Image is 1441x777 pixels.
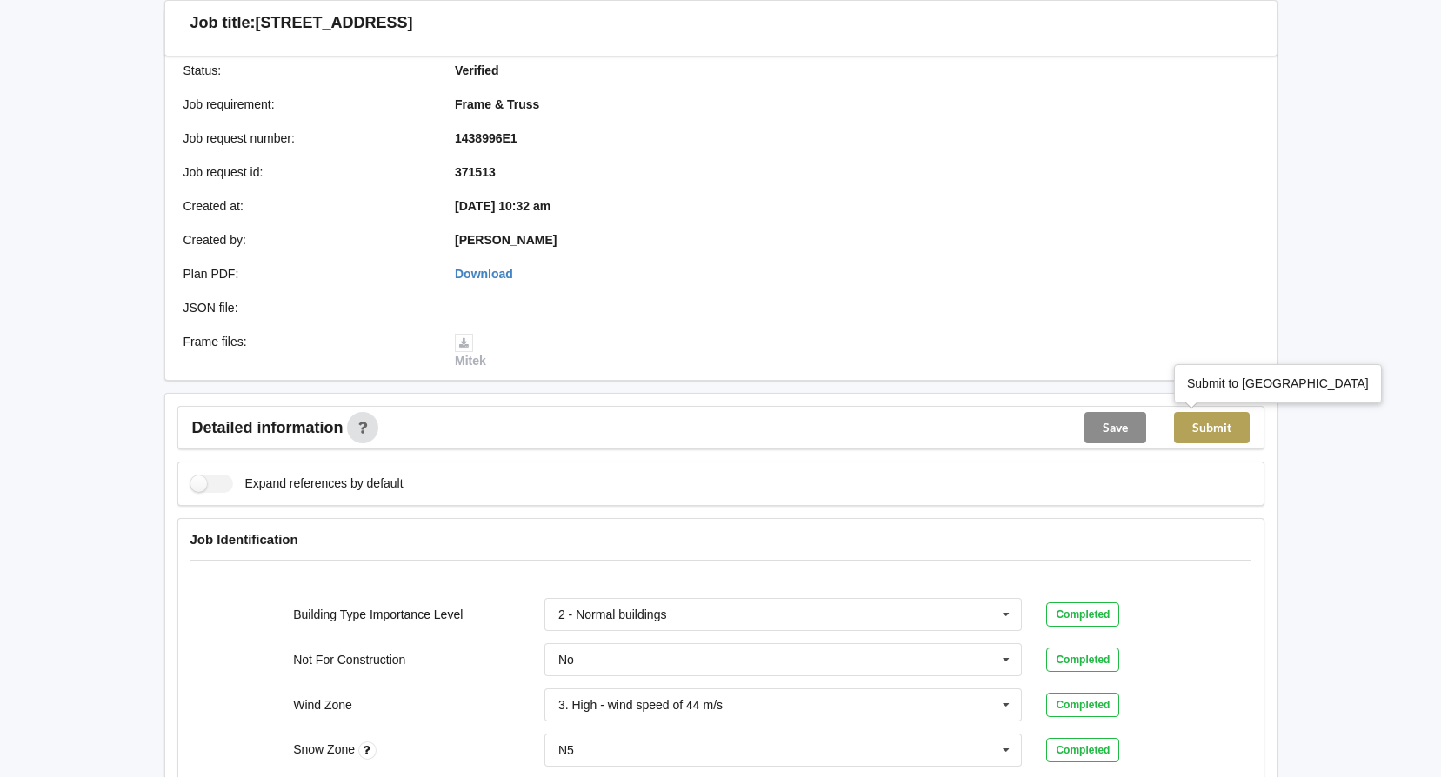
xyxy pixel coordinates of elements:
div: Completed [1046,738,1119,762]
div: 3. High - wind speed of 44 m/s [558,699,723,711]
div: Status : [171,62,444,79]
div: Completed [1046,602,1119,627]
a: Mitek [455,335,486,368]
div: Frame files : [171,333,444,369]
div: Created at : [171,197,444,215]
div: Job request number : [171,129,444,147]
h3: Job title: [190,13,256,33]
b: Verified [455,63,499,77]
div: Completed [1046,693,1119,717]
label: Building Type Importance Level [293,608,463,621]
h4: Job Identification [190,531,1251,548]
b: 371513 [455,165,496,179]
div: No [558,654,574,666]
div: Created by : [171,231,444,249]
h3: [STREET_ADDRESS] [256,13,413,33]
div: Submit to [GEOGRAPHIC_DATA] [1187,375,1369,392]
b: [DATE] 10:32 am [455,199,550,213]
div: N5 [558,744,574,756]
label: Wind Zone [293,698,352,712]
div: Job request id : [171,163,444,181]
div: Plan PDF : [171,265,444,282]
label: Snow Zone [293,742,358,756]
button: Submit [1174,412,1250,443]
b: [PERSON_NAME] [455,233,557,247]
b: 1438996E1 [455,131,517,145]
a: Download [455,267,513,281]
div: Job requirement : [171,96,444,113]
span: Detailed information [192,420,344,435]
label: Not For Construction [293,653,405,667]
div: 2 - Normal buildings [558,608,667,621]
b: Frame & Truss [455,97,539,111]
div: Completed [1046,647,1119,672]
div: JSON file : [171,299,444,316]
label: Expand references by default [190,475,404,493]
